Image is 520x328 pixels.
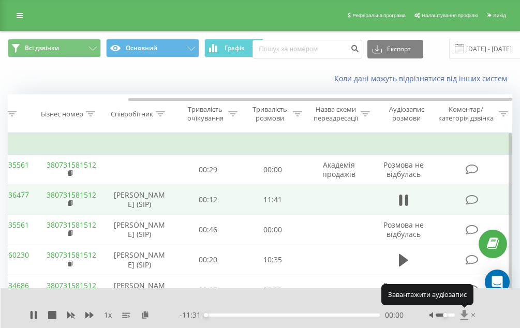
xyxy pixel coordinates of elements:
[383,160,424,179] span: Розмова не відбулась
[352,12,406,18] span: Реферальна програма
[241,155,305,185] td: 00:00
[367,40,423,58] button: Експорт
[204,39,264,57] button: Графік
[241,245,305,275] td: 10:35
[176,185,241,215] td: 00:12
[104,310,112,320] span: 1 x
[176,155,241,185] td: 00:29
[314,105,358,123] div: Назва схеми переадресації
[8,39,101,57] button: Всі дзвінки
[385,310,404,320] span: 00:00
[381,105,432,123] div: Аудіозапис розмови
[204,313,208,317] div: Accessibility label
[47,160,96,170] a: 380731581512
[103,185,176,215] td: [PERSON_NAME] (SIP)
[185,105,226,123] div: Тривалість очікування
[241,275,305,305] td: 00:00
[241,185,305,215] td: 11:41
[25,44,59,52] span: Всі дзвінки
[47,250,96,260] a: 380731581512
[47,280,96,290] a: 380731581512
[176,245,241,275] td: 00:20
[436,105,496,123] div: Коментар/категорія дзвінка
[176,215,241,245] td: 00:46
[241,215,305,245] td: 00:00
[111,110,153,118] div: Співробітник
[305,155,373,185] td: Академія продажів
[103,215,176,245] td: [PERSON_NAME] (SIP)
[383,220,424,239] span: Розмова не відбулась
[180,310,206,320] span: - 11:31
[225,44,245,52] span: Графік
[443,313,448,317] div: Accessibility label
[252,40,362,58] input: Пошук за номером
[103,245,176,275] td: [PERSON_NAME] (SIP)
[103,275,176,305] td: [PERSON_NAME] (SIP)
[106,39,199,57] button: Основний
[422,12,478,18] span: Налаштування профілю
[41,110,83,118] div: Бізнес номер
[485,270,510,294] div: Open Intercom Messenger
[334,73,512,83] a: Коли дані можуть відрізнятися вiд інших систем
[47,220,96,230] a: 380731581512
[176,275,241,305] td: 00:07
[381,284,473,305] div: Завантажити аудіозапис
[493,12,506,18] span: Вихід
[249,105,290,123] div: Тривалість розмови
[47,190,96,200] a: 380731581512
[383,280,424,300] span: Розмова не відбулась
